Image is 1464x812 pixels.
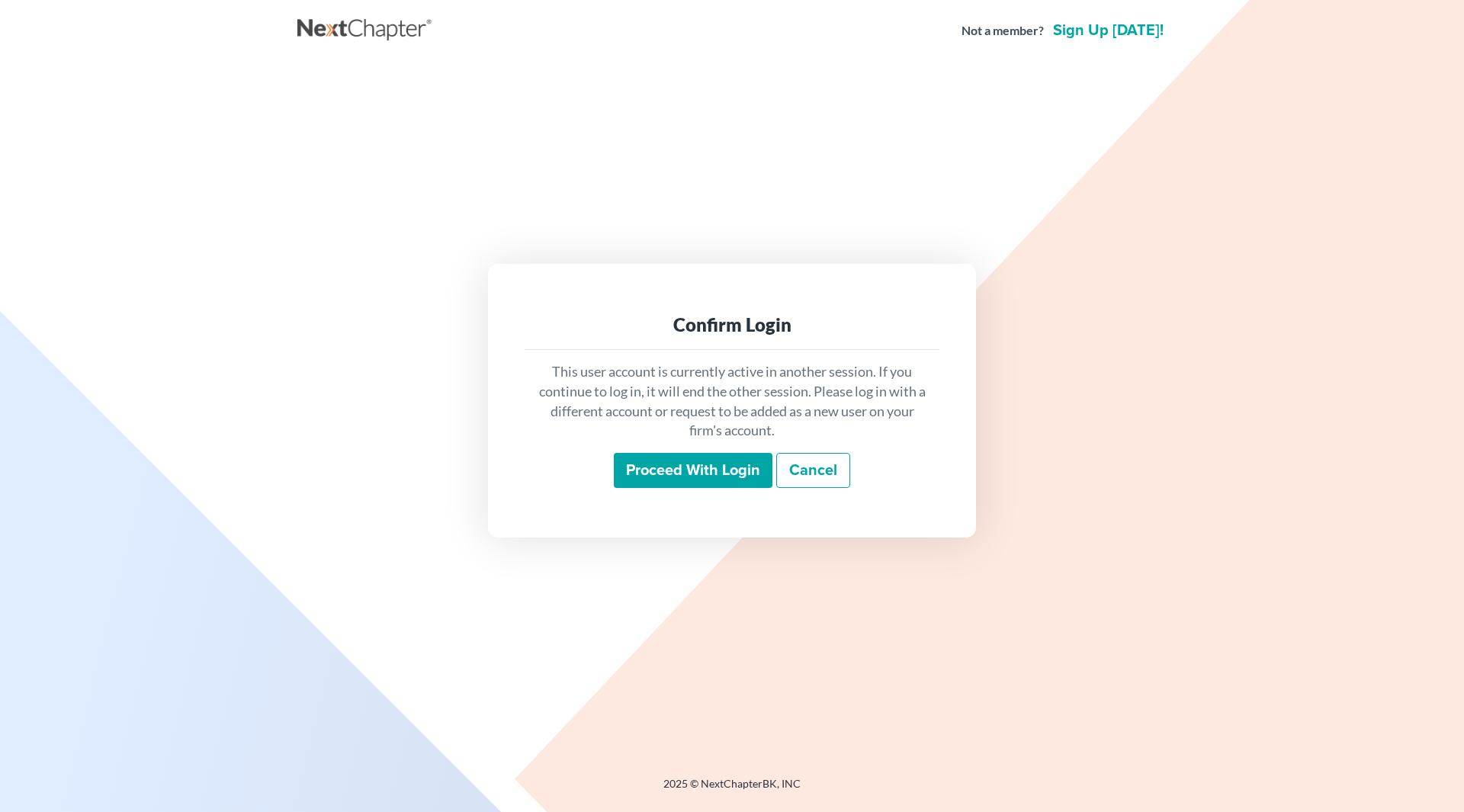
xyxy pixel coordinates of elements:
[776,453,850,488] a: Cancel
[537,362,927,441] p: This user account is currently active in another session. If you continue to log in, it will end ...
[297,776,1167,804] div: 2025 © NextChapterBK, INC
[1050,23,1167,38] a: Sign up [DATE]!
[962,22,1044,40] strong: Not a member?
[537,313,927,337] div: Confirm Login
[614,453,772,488] input: Proceed with login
